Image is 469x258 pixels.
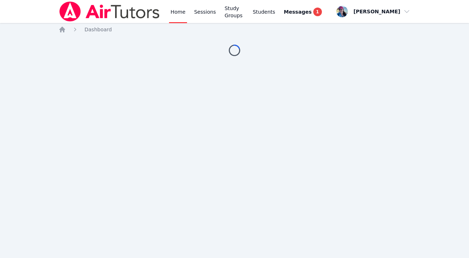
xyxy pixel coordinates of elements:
[85,26,112,33] a: Dashboard
[284,8,311,15] span: Messages
[313,8,322,16] span: 1
[59,1,160,22] img: Air Tutors
[59,26,410,33] nav: Breadcrumb
[85,27,112,32] span: Dashboard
